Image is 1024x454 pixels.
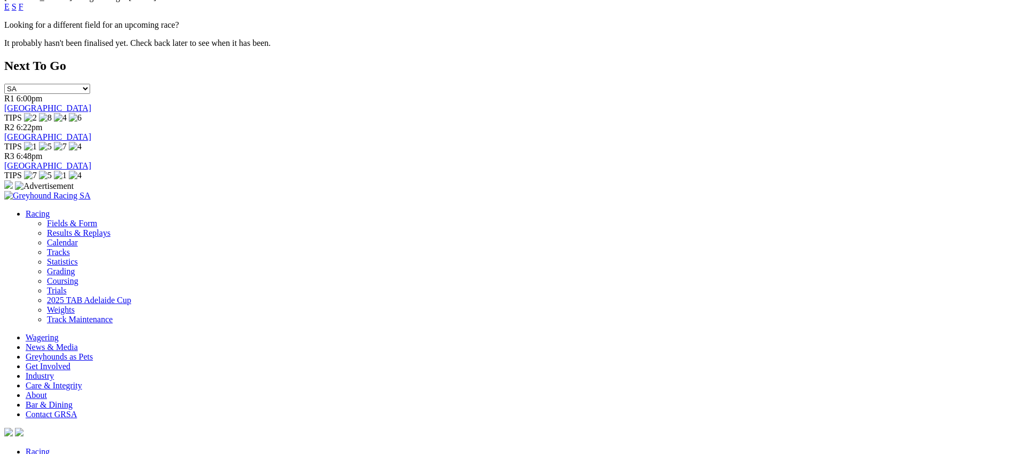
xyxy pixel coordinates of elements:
[54,171,67,180] img: 1
[54,113,67,123] img: 4
[24,113,37,123] img: 2
[69,171,82,180] img: 4
[47,315,113,324] a: Track Maintenance
[4,152,14,161] span: R3
[26,352,93,361] a: Greyhounds as Pets
[47,248,70,257] a: Tracks
[47,305,75,314] a: Weights
[47,267,75,276] a: Grading
[19,2,23,11] a: F
[47,257,78,266] a: Statistics
[4,123,14,132] span: R2
[47,219,97,228] a: Fields & Form
[26,381,82,390] a: Care & Integrity
[26,343,78,352] a: News & Media
[17,94,43,103] span: 6:00pm
[4,38,271,47] partial: It probably hasn't been finalised yet. Check back later to see when it has been.
[4,161,91,170] a: [GEOGRAPHIC_DATA]
[26,391,47,400] a: About
[26,400,73,409] a: Bar & Dining
[24,171,37,180] img: 7
[39,113,52,123] img: 8
[47,228,110,237] a: Results & Replays
[15,428,23,436] img: twitter.svg
[17,123,43,132] span: 6:22pm
[39,142,52,152] img: 5
[26,410,77,419] a: Contact GRSA
[15,181,74,191] img: Advertisement
[47,286,67,295] a: Trials
[4,132,91,141] a: [GEOGRAPHIC_DATA]
[47,276,78,285] a: Coursing
[4,191,91,201] img: Greyhound Racing SA
[26,209,50,218] a: Racing
[4,94,14,103] span: R1
[26,333,59,342] a: Wagering
[47,238,78,247] a: Calendar
[4,113,22,122] span: TIPS
[4,2,10,11] a: E
[4,20,1020,30] p: Looking for a different field for an upcoming race?
[12,2,17,11] a: S
[4,59,1020,73] h2: Next To Go
[69,142,82,152] img: 4
[4,180,13,189] img: 15187_Greyhounds_GreysPlayCentral_Resize_SA_WebsiteBanner_300x115_2025.jpg
[54,142,67,152] img: 7
[26,371,54,380] a: Industry
[4,428,13,436] img: facebook.svg
[4,171,22,180] span: TIPS
[17,152,43,161] span: 6:48pm
[26,362,70,371] a: Get Involved
[24,142,37,152] img: 1
[69,113,82,123] img: 6
[4,103,91,113] a: [GEOGRAPHIC_DATA]
[47,296,131,305] a: 2025 TAB Adelaide Cup
[4,142,22,151] span: TIPS
[39,171,52,180] img: 5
